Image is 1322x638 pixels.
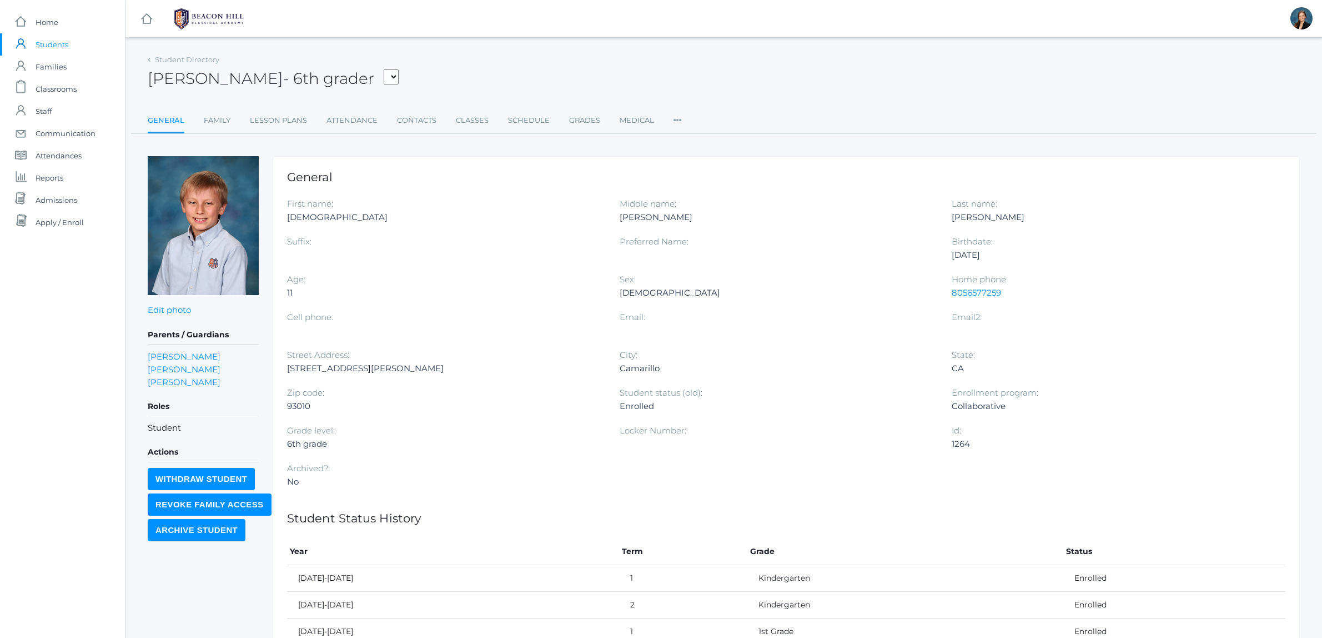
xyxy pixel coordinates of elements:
[148,468,255,490] input: Withdraw Student
[952,312,982,322] label: Email2:
[620,350,637,360] label: City:
[952,425,961,436] label: Id:
[36,33,68,56] span: Students
[620,286,936,300] div: [DEMOGRAPHIC_DATA]
[620,400,936,413] div: Enrolled
[747,539,1063,565] th: Grade
[1063,592,1285,619] td: Enrolled
[250,109,307,132] a: Lesson Plans
[620,274,636,285] label: Sex:
[36,11,58,33] span: Home
[287,198,333,209] label: First name:
[36,189,77,211] span: Admissions
[620,387,702,398] label: Student status (old):
[155,55,219,64] a: Student Directory
[36,144,82,167] span: Attendances
[620,211,936,224] div: [PERSON_NAME]
[204,109,230,132] a: Family
[287,592,619,619] td: [DATE]-[DATE]
[620,312,645,322] label: Email:
[952,437,1268,451] div: 1264
[36,122,95,144] span: Communication
[952,198,997,209] label: Last name:
[287,211,603,224] div: [DEMOGRAPHIC_DATA]
[36,100,52,122] span: Staff
[148,305,191,315] a: Edit photo
[36,167,63,189] span: Reports
[620,198,676,209] label: Middle name:
[952,387,1038,398] label: Enrollment program:
[456,109,489,132] a: Classes
[952,211,1268,224] div: [PERSON_NAME]
[287,312,333,322] label: Cell phone:
[1290,7,1313,29] div: Allison Smith
[569,109,600,132] a: Grades
[287,274,305,285] label: Age:
[747,565,1063,592] td: Kindergarten
[287,236,311,247] label: Suffix:
[148,376,220,388] a: [PERSON_NAME]
[287,362,603,375] div: [STREET_ADDRESS][PERSON_NAME]
[148,443,259,462] h5: Actions
[1063,565,1285,592] td: Enrolled
[508,109,550,132] a: Schedule
[148,156,259,295] img: Christian Smith
[952,236,993,247] label: Birthdate:
[619,592,747,619] td: 2
[287,565,619,592] td: [DATE]-[DATE]
[148,363,220,376] a: [PERSON_NAME]
[36,56,67,78] span: Families
[287,425,335,436] label: Grade level:
[287,512,1285,525] h1: Student Status History
[148,494,272,516] input: Revoke Family Access
[619,539,747,565] th: Term
[148,519,245,541] input: Archive Student
[620,236,688,247] label: Preferred Name:
[287,539,619,565] th: Year
[1063,539,1285,565] th: Status
[620,109,654,132] a: Medical
[148,109,184,133] a: General
[619,565,747,592] td: 1
[287,387,324,398] label: Zip code:
[148,70,399,87] h2: [PERSON_NAME]
[747,592,1063,619] td: Kindergarten
[36,211,84,233] span: Apply / Enroll
[148,422,259,435] li: Student
[952,362,1268,375] div: CA
[148,326,259,345] h5: Parents / Guardians
[287,286,603,300] div: 11
[287,400,603,413] div: 93010
[287,463,330,473] label: Archived?:
[326,109,378,132] a: Attendance
[148,397,259,416] h5: Roles
[952,400,1268,413] div: Collaborative
[952,350,975,360] label: State:
[397,109,436,132] a: Contacts
[952,274,1008,285] label: Home phone:
[167,5,250,33] img: BHCALogos-05-308ed15e86a5a0abce9b8dd61676a3503ac9727e845dece92d48e8588c001991.png
[620,425,686,436] label: Locker Number:
[287,437,603,451] div: 6th grade
[952,248,1268,262] div: [DATE]
[287,171,1285,183] h1: General
[620,362,936,375] div: Camarillo
[36,78,77,100] span: Classrooms
[287,475,603,489] div: No
[287,350,349,360] label: Street Address:
[952,287,1001,298] a: 8056577259
[283,69,374,88] span: - 6th grader
[148,350,220,363] a: [PERSON_NAME]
